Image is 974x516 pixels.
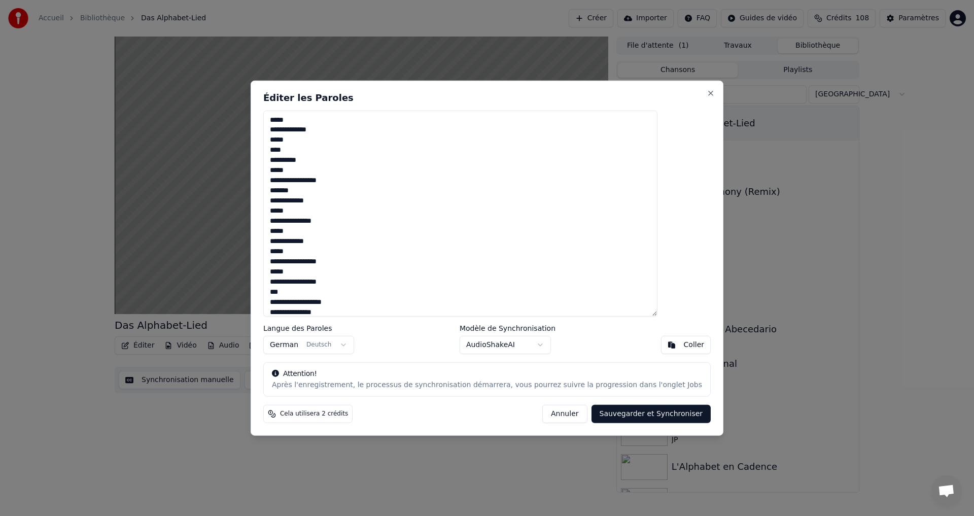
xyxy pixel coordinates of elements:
div: Après l'enregistrement, le processus de synchronisation démarrera, vous pourrez suivre la progres... [272,380,702,390]
div: Attention! [272,369,702,379]
button: Coller [661,336,711,354]
label: Langue des Paroles [263,325,354,332]
h2: Éditer les Paroles [263,93,711,102]
div: Coller [684,340,705,350]
span: Cela utilisera 2 crédits [280,410,348,418]
button: Sauvegarder et Synchroniser [592,405,711,423]
label: Modèle de Synchronisation [460,325,555,332]
button: Annuler [542,405,587,423]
